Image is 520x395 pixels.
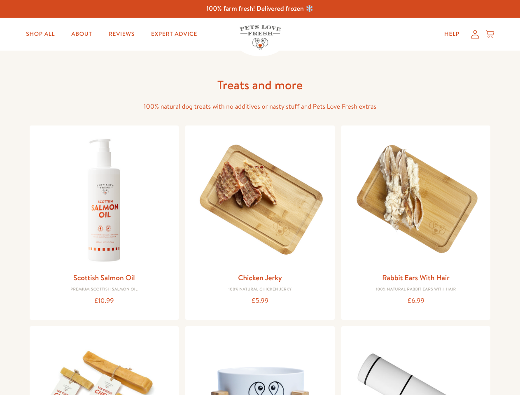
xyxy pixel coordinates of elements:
span: 100% natural dog treats with no additives or nasty stuff and Pets Love Fresh extras [144,102,376,111]
div: 100% Natural Rabbit Ears with hair [348,287,484,292]
img: Rabbit Ears With Hair [348,132,484,268]
a: Rabbit Ears With Hair [382,272,450,283]
img: Pets Love Fresh [240,25,281,50]
a: About [65,26,98,42]
div: 100% Natural Chicken Jerky [192,287,328,292]
div: £6.99 [348,295,484,307]
a: Scottish Salmon Oil [73,272,135,283]
img: Chicken Jerky [192,132,328,268]
a: Reviews [102,26,141,42]
div: Premium Scottish Salmon Oil [36,287,173,292]
a: Shop All [19,26,61,42]
a: Chicken Jerky [238,272,282,283]
div: £10.99 [36,295,173,307]
a: Expert Advice [145,26,204,42]
h1: Treats and more [128,77,392,93]
img: Scottish Salmon Oil [36,132,173,268]
a: Help [438,26,466,42]
div: £5.99 [192,295,328,307]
